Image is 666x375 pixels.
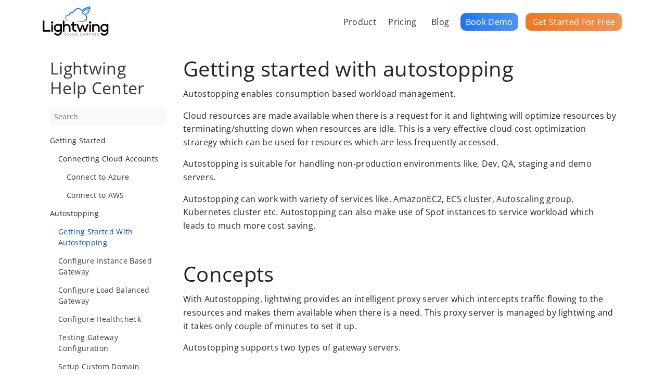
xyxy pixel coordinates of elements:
[183,293,616,333] p: With Autostopping, lightwing provides an intelligent proxy server which intercepts traffic flowin...
[183,264,616,284] h1: Concepts
[183,58,616,79] h1: Getting started with autostopping
[526,13,622,31] a: Get Started For Free
[58,361,166,372] a: Setup Custom Domain
[58,154,158,164] span: Connecting Cloud Accounts
[428,10,453,33] a: Blog
[183,87,616,101] p: Autostopping enables consumption based workload management.
[183,193,616,233] p: Autostopping can work with variety of services like, AmazonEC2, ECS cluster, Autoscaling group, K...
[50,135,106,145] span: Getting Started
[58,332,166,354] a: Testing Gateway Configuration
[183,341,616,355] p: Autostopping supports two types of gateway servers.
[50,57,145,99] a: Lightwing Help Center
[58,314,166,324] a: Configure Healthcheck
[67,190,166,201] a: Connect to AWS
[385,10,420,33] a: Pricing
[183,157,616,184] p: Autostopping is suitable for handling non-production environments like, Dev, QA, staging and demo...
[460,13,518,31] a: Book Demo
[340,10,380,33] a: Product
[58,226,166,248] a: Getting Started With Autostopping
[67,171,166,182] a: Connect to Azure
[50,208,99,218] span: Autostopping
[58,284,166,306] a: Configure Load Balanced Gateway
[50,107,166,126] input: Search
[183,109,616,149] p: Cloud resources are made available when there is a request for it and lightwing will optimize res...
[58,255,166,277] a: Configure Instance Based Gateway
